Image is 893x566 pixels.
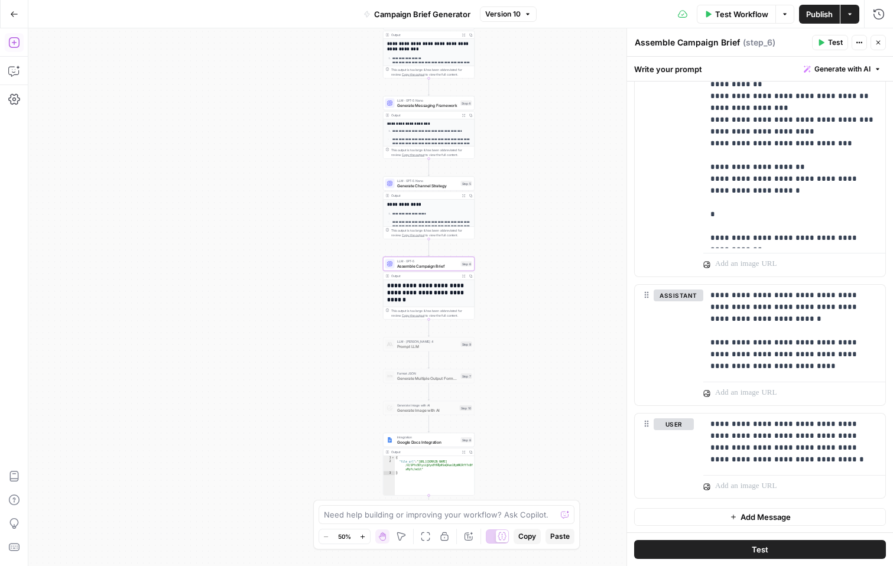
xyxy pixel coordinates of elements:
span: Generate with AI [814,64,871,74]
span: Prompt LLM [397,343,459,349]
span: Test Workflow [715,8,768,20]
span: Test [752,544,768,555]
span: Copy the output [402,233,424,237]
textarea: Assemble Campaign Brief [635,37,740,48]
span: LLM · GPT-5 Nano [397,178,459,183]
button: Paste [545,529,574,544]
button: Test Workflow [697,5,775,24]
img: Instagram%20post%20-%201%201.png [387,437,393,443]
div: 1 [384,456,395,460]
div: Output [391,32,459,37]
span: Generate Image with AI [397,403,457,408]
span: Copy [518,531,536,542]
div: Step 7 [461,373,472,379]
g: Edge from step_8 to end [428,496,430,513]
div: Output [391,450,459,454]
span: ( step_6 ) [743,37,775,48]
div: Step 5 [461,181,472,186]
span: Generate Image with AI [397,407,457,413]
span: LLM · GPT-5 [397,259,459,264]
span: Test [828,37,843,48]
div: assistant [635,285,694,405]
button: Test [812,35,848,50]
div: This output is too large & has been abbreviated for review. to view the full content. [391,67,472,77]
div: Output [391,113,459,118]
div: 3 [384,471,395,476]
div: Step 4 [460,100,472,106]
span: Copy the output [402,314,424,317]
button: Add Message [634,508,886,526]
g: Edge from step_5 to step_6 [428,239,430,256]
div: Step 6 [461,261,472,266]
span: Generate Messaging Framework [397,102,459,108]
span: LLM · GPT-5 Nano [397,98,459,103]
div: Step 9 [461,341,472,347]
span: Copy the output [402,153,424,157]
div: This output is too large & has been abbreviated for review. to view the full content. [391,148,472,157]
div: LLM · [PERSON_NAME] 4Prompt LLMStep 9 [383,337,475,352]
button: Generate with AI [799,61,886,77]
div: This output is too large & has been abbreviated for review. to view the full content. [391,308,472,318]
span: Publish [806,8,833,20]
div: Format JSONGenerate Multiple Output FormatsStep 7 [383,369,475,383]
g: Edge from step_7 to step_10 [428,383,430,401]
div: Generate Image with AIGenerate Image with AIStep 10 [383,401,475,415]
button: assistant [654,289,703,301]
button: Test [634,540,886,559]
div: IntegrationGoogle Docs IntegrationStep 8Output{ "file_url":"[URL][DOMAIN_NAME] /d/1PYx3DlyicgVyx8... [383,433,475,496]
button: Publish [799,5,840,24]
g: Edge from step_4 to step_5 [428,159,430,176]
span: Generate Multiple Output Formats [397,375,459,381]
span: Google Docs Integration [397,439,459,445]
span: Integration [397,435,459,440]
span: Copy the output [402,73,424,76]
button: Copy [514,529,541,544]
g: Edge from step_3 to step_4 [428,79,430,96]
div: Output [391,193,459,198]
span: Assemble Campaign Brief [397,263,459,269]
div: 2 [384,460,395,471]
div: This output is too large & has been abbreviated for review. to view the full content. [391,228,472,238]
span: Toggle code folding, rows 1 through 3 [391,456,395,460]
div: Output [391,274,459,278]
g: Edge from step_6 to step_9 [428,320,430,337]
span: Paste [550,531,570,542]
button: Campaign Brief Generator [356,5,478,24]
button: user [654,418,694,430]
div: Step 10 [460,405,472,411]
span: Add Message [741,511,791,523]
button: Version 10 [480,6,537,22]
div: user [635,414,694,499]
div: Step 8 [461,437,472,443]
g: Edge from step_10 to step_8 [428,415,430,432]
span: Version 10 [485,9,521,19]
span: LLM · [PERSON_NAME] 4 [397,339,459,344]
span: Generate Channel Strategy [397,183,459,188]
span: Campaign Brief Generator [374,8,470,20]
div: Write your prompt [627,57,893,81]
g: Edge from step_9 to step_7 [428,352,430,369]
span: Format JSON [397,371,459,376]
span: 50% [338,532,351,541]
